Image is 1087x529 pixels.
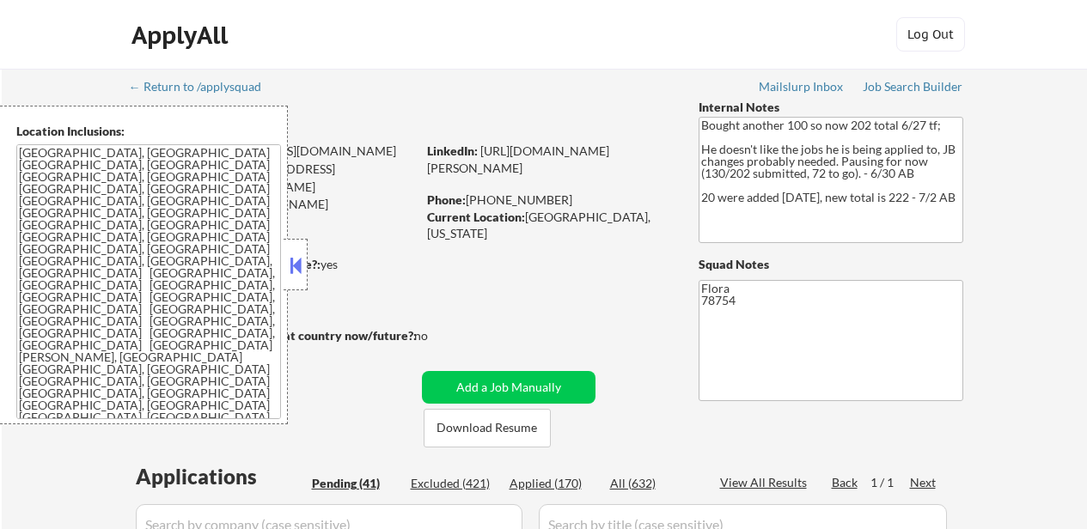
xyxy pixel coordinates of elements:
[870,474,910,491] div: 1 / 1
[910,474,937,491] div: Next
[427,209,670,242] div: [GEOGRAPHIC_DATA], [US_STATE]
[832,474,859,491] div: Back
[136,466,306,487] div: Applications
[16,123,281,140] div: Location Inclusions:
[699,256,963,273] div: Squad Notes
[759,80,845,97] a: Mailslurp Inbox
[863,81,963,93] div: Job Search Builder
[699,99,963,116] div: Internal Notes
[427,192,466,207] strong: Phone:
[427,143,478,158] strong: LinkedIn:
[427,192,670,209] div: [PHONE_NUMBER]
[896,17,965,52] button: Log Out
[427,143,609,175] a: [URL][DOMAIN_NAME][PERSON_NAME]
[427,210,525,224] strong: Current Location:
[863,80,963,97] a: Job Search Builder
[422,371,595,404] button: Add a Job Manually
[129,81,278,93] div: ← Return to /applysquad
[510,475,595,492] div: Applied (170)
[414,327,463,344] div: no
[131,21,233,50] div: ApplyAll
[129,80,278,97] a: ← Return to /applysquad
[424,409,551,447] button: Download Resume
[312,475,398,492] div: Pending (41)
[759,81,845,93] div: Mailslurp Inbox
[610,475,696,492] div: All (632)
[411,475,497,492] div: Excluded (421)
[720,474,812,491] div: View All Results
